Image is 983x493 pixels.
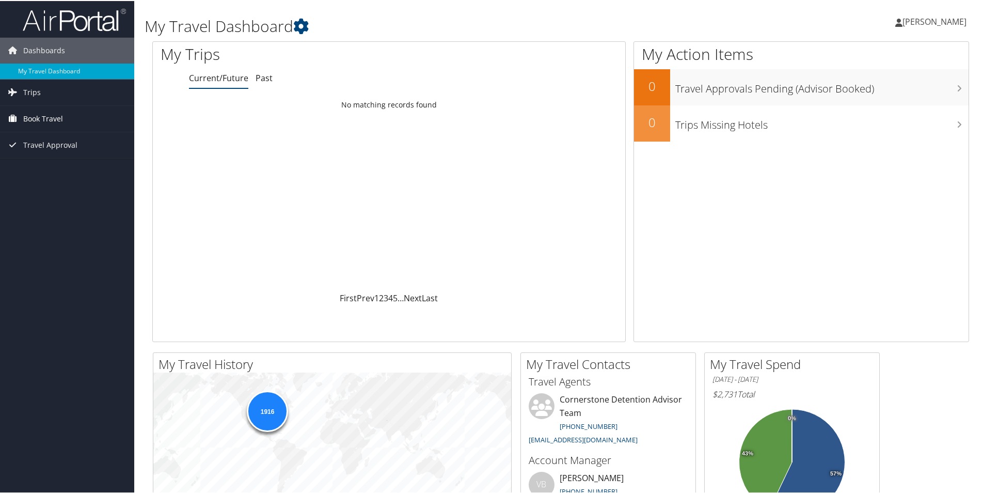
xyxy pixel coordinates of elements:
h6: Total [712,388,871,399]
a: Current/Future [189,71,248,83]
h3: Trips Missing Hotels [675,112,969,131]
h2: My Travel Spend [710,355,879,372]
h1: My Action Items [634,42,969,64]
img: airportal-logo.png [23,7,126,31]
div: 1916 [247,389,288,430]
a: [PERSON_NAME] [895,5,977,36]
a: 0Trips Missing Hotels [634,104,969,141]
span: Book Travel [23,105,63,131]
h2: 0 [634,113,670,130]
span: Trips [23,79,41,104]
a: 5 [393,291,398,303]
h6: [DATE] - [DATE] [712,374,871,383]
h2: My Travel Contacts [526,355,695,372]
a: 3 [384,291,388,303]
tspan: 57% [830,470,842,476]
span: $2,731 [712,388,737,399]
a: Past [256,71,273,83]
h2: My Travel History [158,355,511,372]
h2: 0 [634,76,670,94]
span: Dashboards [23,37,65,63]
tspan: 0% [788,414,796,421]
a: 2 [379,291,384,303]
h3: Travel Agents [529,374,688,388]
a: First [340,291,357,303]
h1: My Travel Dashboard [145,14,700,36]
tspan: 43% [742,450,753,456]
span: [PERSON_NAME] [902,15,966,26]
span: Travel Approval [23,131,77,157]
td: No matching records found [153,95,625,113]
li: Cornerstone Detention Advisor Team [524,392,693,448]
a: 1 [374,291,379,303]
h1: My Trips [161,42,421,64]
a: 4 [388,291,393,303]
a: [PHONE_NUMBER] [560,421,617,430]
h3: Account Manager [529,452,688,467]
a: Next [404,291,422,303]
a: Last [422,291,438,303]
h3: Travel Approvals Pending (Advisor Booked) [675,75,969,95]
span: … [398,291,404,303]
a: Prev [357,291,374,303]
a: 0Travel Approvals Pending (Advisor Booked) [634,68,969,104]
a: [EMAIL_ADDRESS][DOMAIN_NAME] [529,434,638,443]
